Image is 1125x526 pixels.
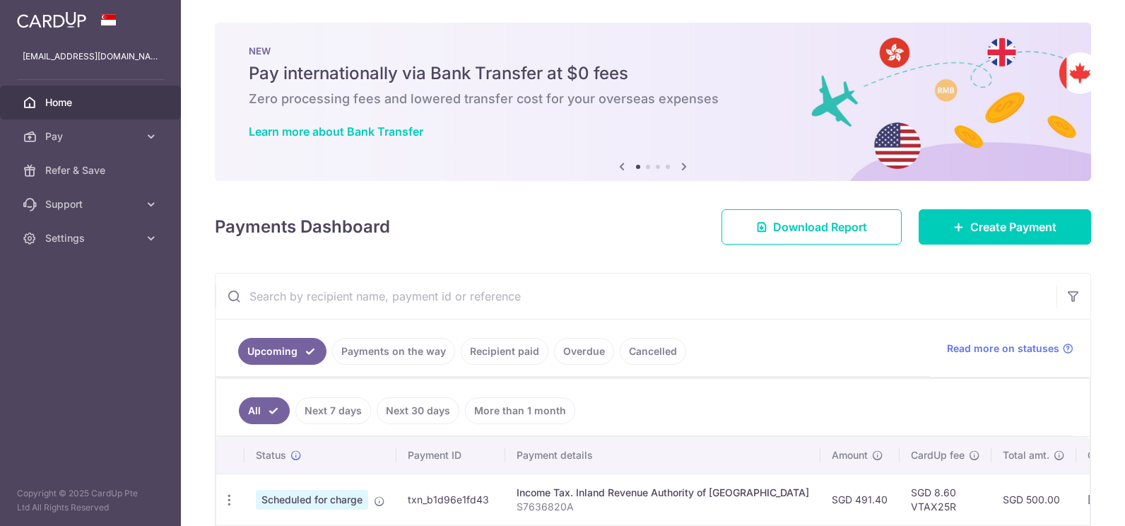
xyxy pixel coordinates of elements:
span: Amount [832,448,868,462]
span: Download Report [773,218,867,235]
input: Search by recipient name, payment id or reference [216,274,1056,319]
a: Read more on statuses [947,341,1073,356]
td: SGD 500.00 [991,474,1076,525]
img: Bank transfer banner [215,23,1091,181]
h4: Payments Dashboard [215,214,390,240]
span: Home [45,95,139,110]
td: txn_b1d96e1fd43 [396,474,505,525]
a: Next 7 days [295,397,371,424]
span: CardUp fee [911,448,965,462]
span: Refer & Save [45,163,139,177]
h6: Zero processing fees and lowered transfer cost for your overseas expenses [249,90,1057,107]
th: Payment details [505,437,820,474]
a: Next 30 days [377,397,459,424]
span: Settings [45,231,139,245]
p: [EMAIL_ADDRESS][DOMAIN_NAME] [23,49,158,64]
a: Learn more about Bank Transfer [249,124,423,139]
span: Support [45,197,139,211]
span: Status [256,448,286,462]
th: Payment ID [396,437,505,474]
a: Cancelled [620,338,686,365]
a: Download Report [721,209,902,245]
div: Income Tax. Inland Revenue Authority of [GEOGRAPHIC_DATA] [517,486,809,500]
span: Create Payment [970,218,1056,235]
td: SGD 8.60 VTAX25R [900,474,991,525]
span: Pay [45,129,139,144]
a: Upcoming [238,338,326,365]
td: SGD 491.40 [820,474,900,525]
a: Create Payment [919,209,1091,245]
a: Payments on the way [332,338,455,365]
span: Total amt. [1003,448,1049,462]
a: Recipient paid [461,338,548,365]
p: NEW [249,45,1057,57]
h5: Pay internationally via Bank Transfer at $0 fees [249,62,1057,85]
a: Overdue [554,338,614,365]
a: More than 1 month [465,397,575,424]
span: Scheduled for charge [256,490,368,510]
img: CardUp [17,11,86,28]
a: All [239,397,290,424]
span: Read more on statuses [947,341,1059,356]
p: S7636820A [517,500,809,514]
